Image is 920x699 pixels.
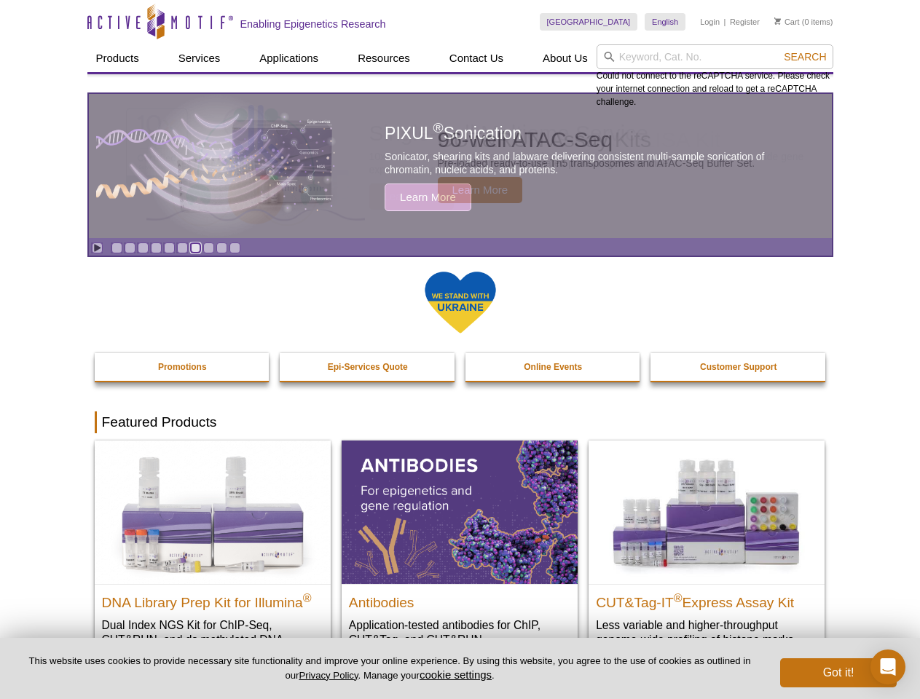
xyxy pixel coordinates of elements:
a: Resources [349,44,419,72]
p: Less variable and higher-throughput genome-wide profiling of histone marks​. [596,617,817,647]
p: Dual Index NGS Kit for ChIP-Seq, CUT&RUN, and ds methylated DNA assays. [102,617,323,662]
a: Customer Support [650,353,827,381]
h2: DNA Library Prep Kit for Illumina [102,588,323,610]
a: DNA Library Prep Kit for Illumina DNA Library Prep Kit for Illumina® Dual Index NGS Kit for ChIP-... [95,441,331,676]
button: Search [779,50,830,63]
a: Go to slide 4 [151,242,162,253]
a: Epi-Services Quote [280,353,456,381]
span: PIXUL Sonication [385,124,522,143]
input: Keyword, Cat. No. [597,44,833,69]
button: cookie settings [420,668,492,681]
a: Go to slide 9 [216,242,227,253]
img: DNA Library Prep Kit for Illumina [95,441,331,583]
p: Sonicator, shearing kits and labware delivering consistent multi-sample sonication of chromatin, ... [385,150,798,176]
a: Applications [251,44,327,72]
span: Search [784,51,826,63]
a: Login [700,17,720,27]
a: Promotions [95,353,271,381]
h2: Antibodies [349,588,570,610]
a: Go to slide 2 [125,242,135,253]
li: (0 items) [774,13,833,31]
img: PIXUL sonication [96,93,337,239]
sup: ® [433,121,444,136]
a: Go to slide 6 [177,242,188,253]
strong: Epi-Services Quote [328,362,408,372]
p: Application-tested antibodies for ChIP, CUT&Tag, and CUT&RUN. [349,617,570,647]
a: Online Events [465,353,642,381]
a: Go to slide 10 [229,242,240,253]
a: English [645,13,685,31]
img: We Stand With Ukraine [424,270,497,335]
a: Toggle autoplay [92,242,103,253]
a: Go to slide 7 [190,242,201,253]
a: Products [87,44,148,72]
sup: ® [674,591,683,604]
a: Privacy Policy [299,670,358,681]
a: Go to slide 8 [203,242,214,253]
strong: Customer Support [700,362,777,372]
button: Got it! [780,658,897,687]
a: Register [730,17,760,27]
a: PIXUL sonication PIXUL®Sonication Sonicator, shearing kits and labware delivering consistent mult... [89,94,832,238]
a: About Us [534,44,597,72]
a: Go to slide 1 [111,242,122,253]
p: This website uses cookies to provide necessary site functionality and improve your online experie... [23,655,756,682]
h2: Enabling Epigenetics Research [240,17,386,31]
span: Learn More [385,183,471,211]
div: Open Intercom Messenger [870,649,905,684]
a: Cart [774,17,800,27]
a: Go to slide 5 [164,242,175,253]
li: | [724,13,726,31]
strong: Online Events [524,362,582,372]
a: CUT&Tag-IT® Express Assay Kit CUT&Tag-IT®Express Assay Kit Less variable and higher-throughput ge... [589,441,825,661]
img: CUT&Tag-IT® Express Assay Kit [589,441,825,583]
img: All Antibodies [342,441,578,583]
a: Services [170,44,229,72]
article: PIXUL Sonication [89,94,832,238]
h2: CUT&Tag-IT Express Assay Kit [596,588,817,610]
a: [GEOGRAPHIC_DATA] [540,13,638,31]
div: Could not connect to the reCAPTCHA service. Please check your internet connection and reload to g... [597,44,833,108]
img: Your Cart [774,17,781,25]
sup: ® [303,591,312,604]
h2: Featured Products [95,411,826,433]
a: Contact Us [441,44,512,72]
a: All Antibodies Antibodies Application-tested antibodies for ChIP, CUT&Tag, and CUT&RUN. [342,441,578,661]
a: Go to slide 3 [138,242,149,253]
strong: Promotions [158,362,207,372]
